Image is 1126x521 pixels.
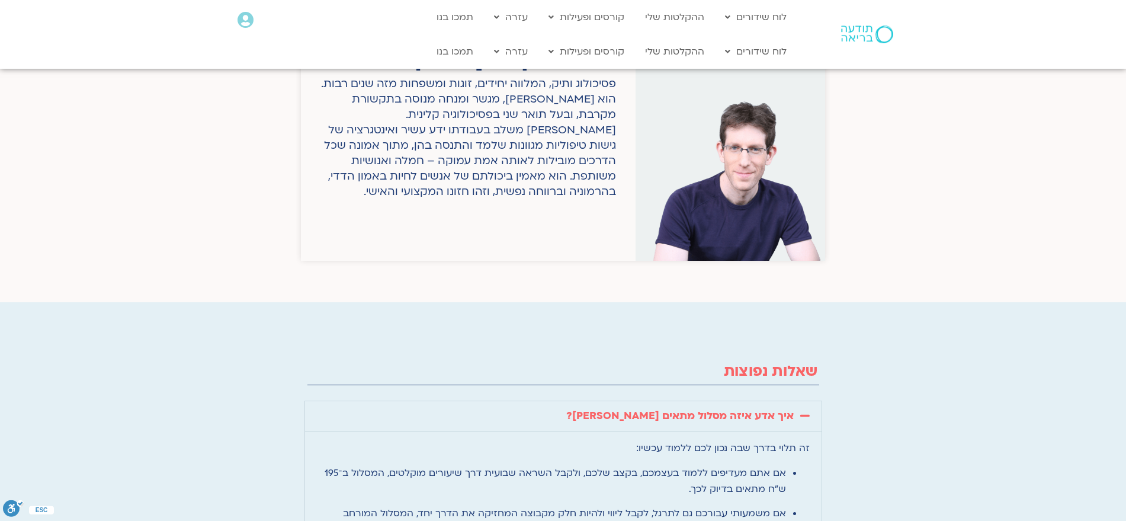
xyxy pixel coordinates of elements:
[431,6,479,28] a: תמכו בנו
[309,363,818,380] h2: שאלות נפוצות
[317,440,810,456] p: זה תלוי בדרך שבה נכון לכם ללמוד עכשיו:
[841,25,893,43] img: תודעה בריאה
[320,56,616,72] h2: אודות המנחה [PERSON_NAME]
[639,40,710,63] a: ההקלטות שלי
[639,6,710,28] a: ההקלטות שלי
[488,40,534,63] a: עזרה
[305,401,822,431] div: איך אדע איזה מסלול מתאים [PERSON_NAME]?
[719,6,793,28] a: לוח שידורים
[431,40,479,63] a: תמכו בנו
[317,465,786,497] p: אם אתם מעדיפים ללמוד בעצמכם, בקצב שלכם, ולקבל השראה שבועית דרך שיעורים מוקלטים, המסלול ב־195 ש"ח ...
[566,409,794,423] a: איך אדע איזה מסלול מתאים [PERSON_NAME]?
[488,6,534,28] a: עזרה
[543,40,630,63] a: קורסים ופעילות
[320,76,616,200] div: פסיכולוג ותיק, המלווה יחידים, זוגות ומשפחות מזה שנים רבות. הוא [PERSON_NAME], מגשר ומנחה מנוסה בת...
[543,6,630,28] a: קורסים ופעילות
[719,40,793,63] a: לוח שידורים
